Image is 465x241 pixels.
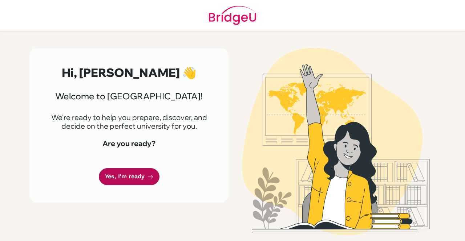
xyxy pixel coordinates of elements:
h2: Hi, [PERSON_NAME] 👋 [47,66,211,79]
p: We're ready to help you prepare, discover, and decide on the perfect university for you. [47,113,211,130]
h3: Welcome to [GEOGRAPHIC_DATA]! [47,91,211,101]
h4: Are you ready? [47,139,211,148]
a: Yes, I'm ready [99,168,159,185]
